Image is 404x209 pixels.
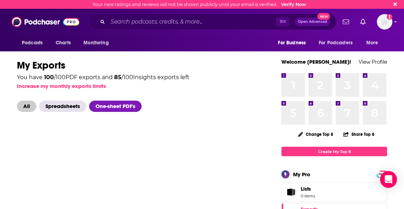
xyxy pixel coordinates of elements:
[83,38,108,48] span: Monitoring
[366,38,378,48] span: More
[377,14,392,30] button: Show profile menu
[361,36,387,50] button: open menu
[301,194,315,198] span: 0 items
[44,74,54,81] span: 100
[17,59,265,72] h1: My Exports
[22,38,43,48] span: Podcasts
[89,101,144,112] button: One-sheet PDF's
[12,15,79,28] img: Podchaser - Follow, Share and Rate Podcasts
[284,187,298,197] span: Lists
[17,101,39,112] button: All
[295,18,330,26] button: Open AdvancedNew
[314,36,363,50] button: open menu
[380,171,397,188] div: Open Intercom Messenger
[281,2,306,7] a: Verify Now
[108,16,276,27] input: Search podcasts, credits, & more...
[359,58,387,65] a: View Profile
[340,16,352,28] a: Show notifications dropdown
[51,36,75,50] a: Charts
[298,20,327,24] span: Open Advanced
[301,186,315,192] span: Lists
[343,127,375,141] button: Share Top 8
[317,13,330,20] span: New
[301,186,311,192] span: Lists
[281,147,387,156] a: Create My Top 8
[294,130,337,139] button: Change Top 8
[319,38,353,48] span: For Podcasters
[378,171,386,177] a: PRO
[377,14,392,30] span: Logged in as robin.richardson
[93,2,306,7] div: Your new ratings and reviews will not be shown publicly until your email is verified.
[281,183,387,202] a: Lists
[358,16,368,28] a: Show notifications dropdown
[293,171,310,178] div: My Pro
[276,17,289,26] span: ⌘ K
[79,36,118,50] button: open menu
[17,36,52,50] button: open menu
[281,58,351,65] a: Welcome [PERSON_NAME]!
[88,14,336,30] div: Search podcasts, credits, & more...
[17,75,189,80] div: You have / 100 PDF exports and / 100 Insights exports left
[273,36,315,50] button: open menu
[17,101,36,112] span: All
[17,83,106,89] button: Increase my monthly exports limits
[39,101,89,112] button: Spreadsheets
[39,101,86,112] span: Spreadsheets
[89,101,142,112] span: One-sheet PDF's
[377,14,392,30] img: User Profile
[278,38,306,48] span: For Business
[56,38,71,48] span: Charts
[387,14,392,20] svg: Email not verified
[114,74,122,81] span: 85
